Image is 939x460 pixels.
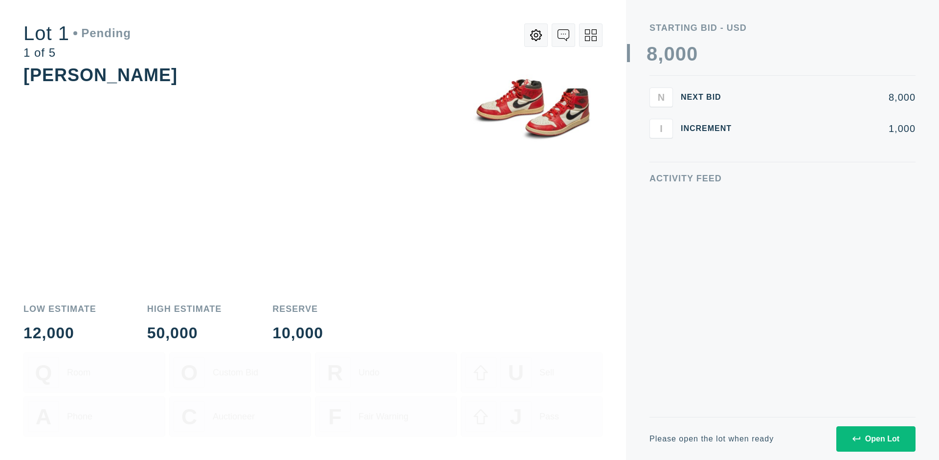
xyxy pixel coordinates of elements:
div: 1 of 5 [23,47,131,59]
div: Activity Feed [649,174,916,183]
div: 0 [664,44,675,64]
div: Next Bid [681,93,739,101]
div: 50,000 [147,325,222,341]
span: I [660,123,663,134]
div: 8,000 [747,92,916,102]
button: N [649,88,673,107]
div: 0 [687,44,698,64]
div: , [658,44,664,240]
div: Please open the lot when ready [649,435,774,443]
button: Open Lot [836,426,916,452]
div: 8 [647,44,658,64]
div: 12,000 [23,325,96,341]
div: 1,000 [747,124,916,133]
div: Open Lot [852,435,899,443]
div: 0 [675,44,687,64]
div: Reserve [272,305,323,313]
div: [PERSON_NAME] [23,65,178,85]
div: Low Estimate [23,305,96,313]
div: High Estimate [147,305,222,313]
div: Pending [73,27,131,39]
div: Increment [681,125,739,132]
div: Lot 1 [23,23,131,43]
div: Starting Bid - USD [649,23,916,32]
button: I [649,119,673,138]
div: 10,000 [272,325,323,341]
span: N [658,91,665,103]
